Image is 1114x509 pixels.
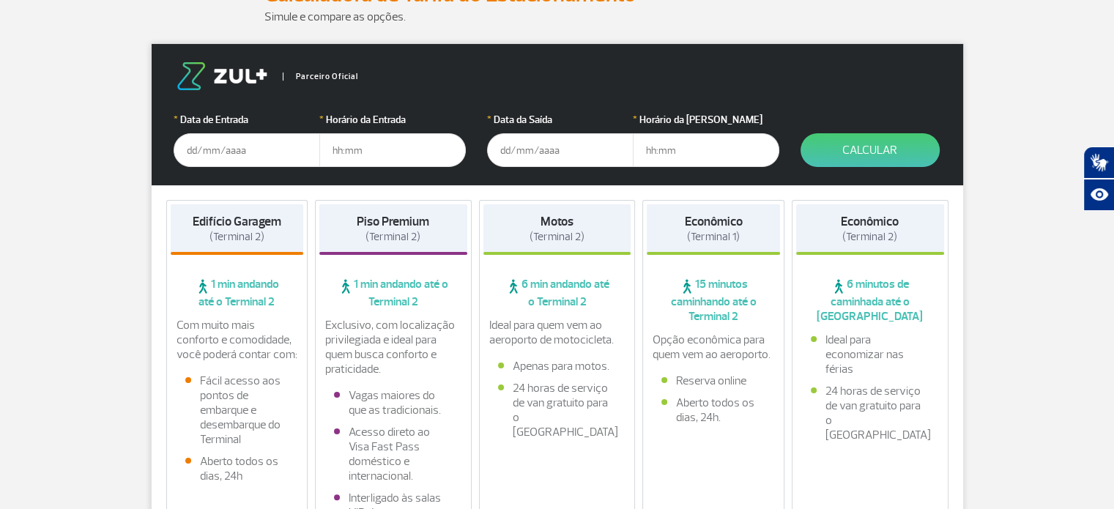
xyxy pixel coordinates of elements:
strong: Piso Premium [357,214,429,229]
p: Opção econômica para quem vem ao aeroporto. [653,332,774,362]
span: (Terminal 1) [687,230,740,244]
li: Apenas para motos. [498,359,617,374]
strong: Econômico [841,214,899,229]
li: Acesso direto ao Visa Fast Pass doméstico e internacional. [334,425,453,483]
p: Com muito mais conforto e comodidade, você poderá contar com: [177,318,298,362]
span: 6 minutos de caminhada até o [GEOGRAPHIC_DATA] [796,277,944,324]
img: logo-zul.png [174,62,270,90]
strong: Edifício Garagem [193,214,281,229]
p: Simule e compare as opções. [264,8,850,26]
span: 15 minutos caminhando até o Terminal 2 [647,277,780,324]
strong: Motos [541,214,573,229]
strong: Econômico [685,214,743,229]
label: Horário da Entrada [319,112,466,127]
div: Plugin de acessibilidade da Hand Talk. [1083,146,1114,211]
li: Ideal para economizar nas férias [811,332,929,376]
li: Vagas maiores do que as tradicionais. [334,388,453,417]
li: Reserva online [661,374,765,388]
label: Data de Entrada [174,112,320,127]
li: Fácil acesso aos pontos de embarque e desembarque do Terminal [185,374,289,447]
p: Exclusivo, com localização privilegiada e ideal para quem busca conforto e praticidade. [325,318,461,376]
span: 1 min andando até o Terminal 2 [319,277,467,309]
label: Data da Saída [487,112,634,127]
p: Ideal para quem vem ao aeroporto de motocicleta. [489,318,625,347]
span: (Terminal 2) [209,230,264,244]
label: Horário da [PERSON_NAME] [633,112,779,127]
li: Aberto todos os dias, 24h. [661,395,765,425]
input: hh:mm [319,133,466,167]
li: 24 horas de serviço de van gratuito para o [GEOGRAPHIC_DATA] [498,381,617,439]
span: (Terminal 2) [365,230,420,244]
input: dd/mm/aaaa [487,133,634,167]
li: Aberto todos os dias, 24h [185,454,289,483]
input: dd/mm/aaaa [174,133,320,167]
span: (Terminal 2) [842,230,897,244]
span: 1 min andando até o Terminal 2 [171,277,304,309]
button: Abrir recursos assistivos. [1083,179,1114,211]
span: 6 min andando até o Terminal 2 [483,277,631,309]
span: Parceiro Oficial [283,73,358,81]
li: 24 horas de serviço de van gratuito para o [GEOGRAPHIC_DATA] [811,384,929,442]
button: Calcular [801,133,940,167]
span: (Terminal 2) [530,230,584,244]
button: Abrir tradutor de língua de sinais. [1083,146,1114,179]
input: hh:mm [633,133,779,167]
